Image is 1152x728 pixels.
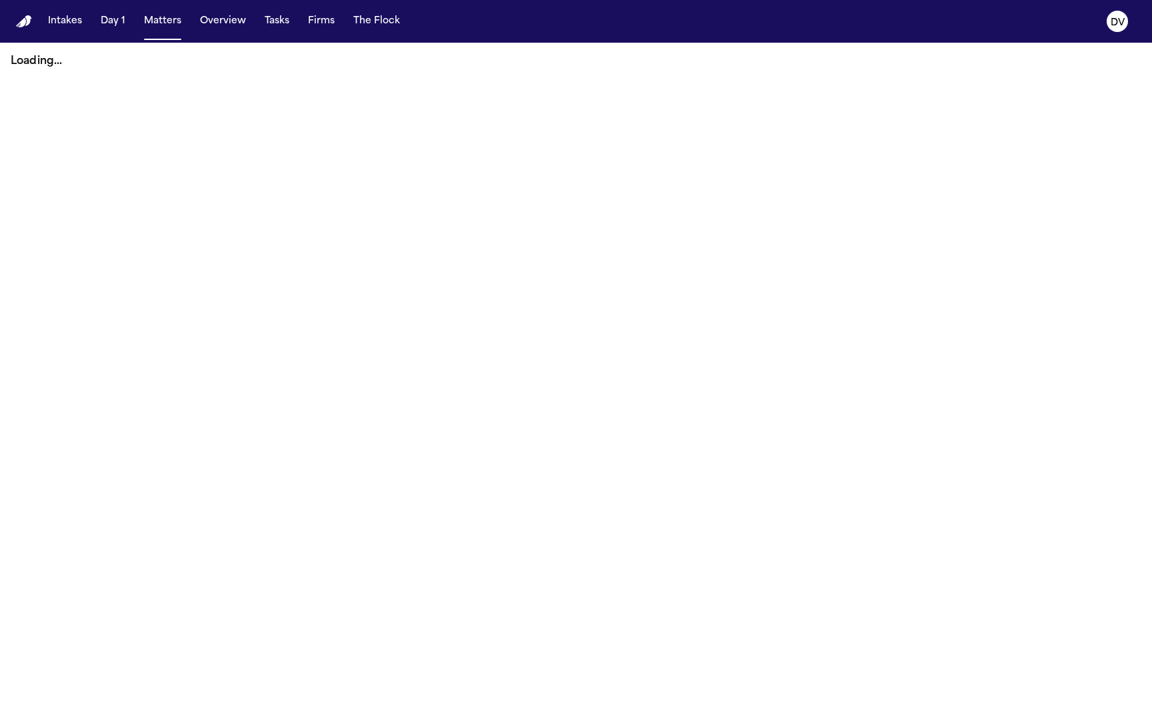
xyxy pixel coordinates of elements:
button: Tasks [259,9,295,33]
img: Finch Logo [16,15,32,28]
button: Intakes [43,9,87,33]
button: Overview [195,9,251,33]
text: DV [1111,18,1125,27]
button: The Flock [348,9,405,33]
button: Day 1 [95,9,131,33]
p: Loading... [11,53,1141,69]
button: Firms [303,9,340,33]
button: Matters [139,9,187,33]
a: Home [16,15,32,28]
